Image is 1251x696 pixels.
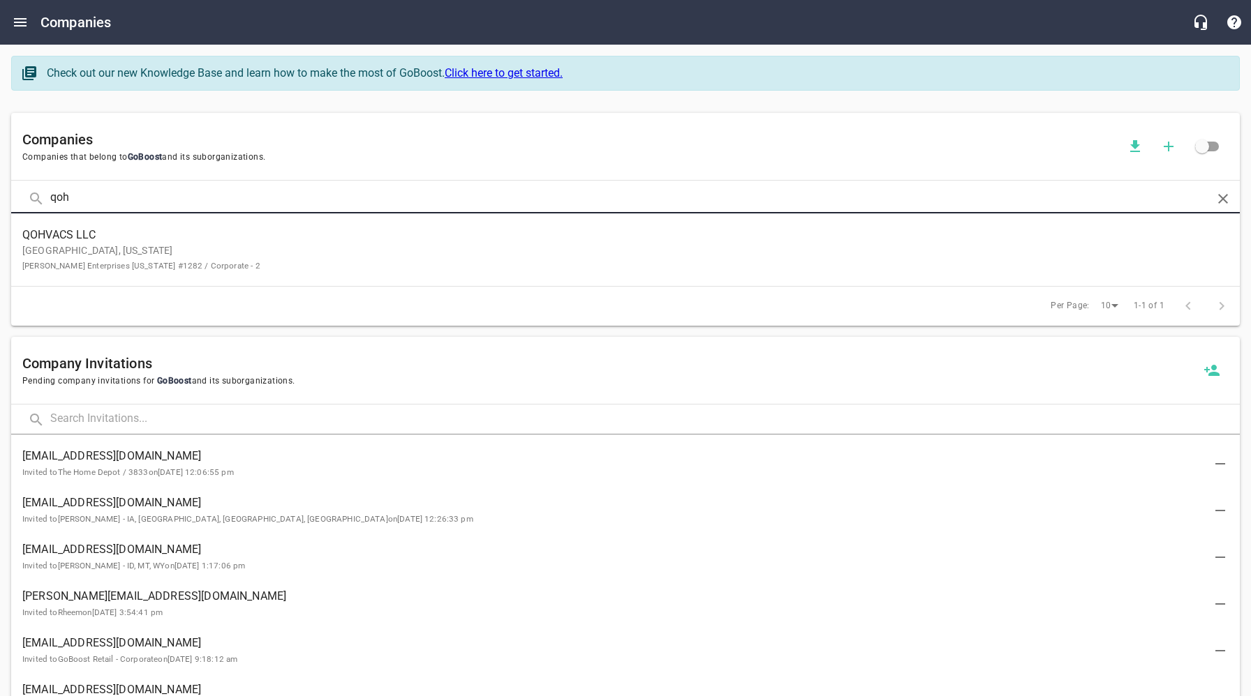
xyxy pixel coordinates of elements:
[22,227,1206,243] span: QOHVACS LLC
[50,183,1201,213] input: Search Companies...
[128,152,163,162] span: GoBoost
[47,65,1225,82] div: Check out our new Knowledge Base and learn how to make the most of GoBoost.
[22,151,1118,165] span: Companies that belong to and its suborganizations.
[1051,299,1090,313] span: Per Page:
[1204,634,1237,667] button: Delete Invitation
[1195,354,1229,387] button: Invite a new company
[1095,296,1123,315] div: 10
[22,607,163,617] small: Invited to Rheem on [DATE] 3:54:41 pm
[1118,130,1152,163] button: Download companies
[1217,6,1251,39] button: Support Portal
[1152,130,1185,163] button: Add a new company
[22,494,1206,511] span: [EMAIL_ADDRESS][DOMAIN_NAME]
[50,404,1240,434] input: Search Invitations...
[445,66,563,80] a: Click here to get started.
[22,448,1206,464] span: [EMAIL_ADDRESS][DOMAIN_NAME]
[1184,6,1217,39] button: Live Chat
[22,352,1195,375] h6: Company Invitations
[22,635,1206,651] span: [EMAIL_ADDRESS][DOMAIN_NAME]
[154,376,191,386] span: GoBoost
[1204,447,1237,481] button: Delete Invitation
[22,654,237,664] small: Invited to GoBoost Retail - Corporate on [DATE] 9:18:12 am
[40,11,111,33] h6: Companies
[1204,587,1237,621] button: Delete Invitation
[1134,299,1164,313] span: 1-1 of 1
[22,261,260,271] small: [PERSON_NAME] Enterprises [US_STATE] #1282 / Corporate - 2
[22,588,1206,605] span: [PERSON_NAME][EMAIL_ADDRESS][DOMAIN_NAME]
[11,219,1240,280] a: QOHVACS LLC[GEOGRAPHIC_DATA], [US_STATE][PERSON_NAME] Enterprises [US_STATE] #1282 / Corporate - 2
[22,128,1118,151] h6: Companies
[22,514,473,524] small: Invited to [PERSON_NAME] - IA, [GEOGRAPHIC_DATA], [GEOGRAPHIC_DATA], [GEOGRAPHIC_DATA] on [DATE] ...
[22,375,1195,388] span: Pending company invitations for and its suborganizations.
[22,467,234,477] small: Invited to The Home Depot / 3833 on [DATE] 12:06:55 pm
[3,6,37,39] button: Open drawer
[1185,130,1219,163] span: Click to view all companies
[22,243,1206,273] p: [GEOGRAPHIC_DATA], [US_STATE]
[22,561,245,570] small: Invited to [PERSON_NAME] - ID, MT, WY on [DATE] 1:17:06 pm
[1204,540,1237,574] button: Delete Invitation
[1204,494,1237,527] button: Delete Invitation
[22,541,1206,558] span: [EMAIL_ADDRESS][DOMAIN_NAME]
